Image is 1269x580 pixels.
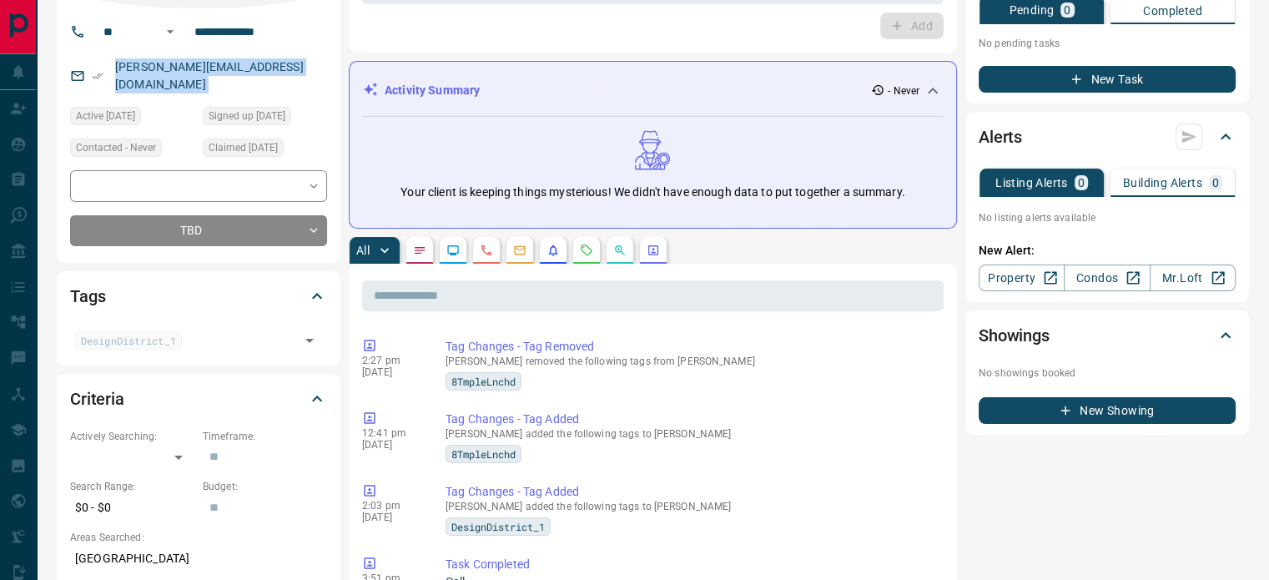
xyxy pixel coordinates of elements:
[160,22,180,42] button: Open
[203,479,327,494] p: Budget:
[362,439,420,451] p: [DATE]
[446,556,937,573] p: Task Completed
[451,518,545,535] span: DesignDistrict_1
[70,276,327,316] div: Tags
[446,244,460,257] svg: Lead Browsing Activity
[362,427,420,439] p: 12:41 pm
[979,66,1236,93] button: New Task
[70,494,194,522] p: $0 - $0
[362,500,420,512] p: 2:03 pm
[209,108,285,124] span: Signed up [DATE]
[1123,177,1202,189] p: Building Alerts
[70,479,194,494] p: Search Range:
[356,245,370,256] p: All
[1212,177,1219,189] p: 0
[446,483,937,501] p: Tag Changes - Tag Added
[70,386,124,412] h2: Criteria
[203,107,327,130] div: Fri Sep 03 2021
[979,124,1022,150] h2: Alerts
[446,411,937,428] p: Tag Changes - Tag Added
[979,265,1065,291] a: Property
[995,177,1068,189] p: Listing Alerts
[400,184,904,201] p: Your client is keeping things mysterious! We didn't have enough data to put together a summary.
[446,338,937,356] p: Tag Changes - Tag Removed
[979,242,1236,260] p: New Alert:
[1143,5,1202,17] p: Completed
[1078,177,1085,189] p: 0
[70,545,327,572] p: [GEOGRAPHIC_DATA]
[480,244,493,257] svg: Calls
[70,530,327,545] p: Areas Searched:
[76,108,135,124] span: Active [DATE]
[1064,4,1070,16] p: 0
[979,366,1236,381] p: No showings booked
[979,117,1236,157] div: Alerts
[513,244,526,257] svg: Emails
[451,373,516,390] span: 8TmpleLnchd
[298,329,321,352] button: Open
[979,397,1236,424] button: New Showing
[1150,265,1236,291] a: Mr.Loft
[363,75,943,106] div: Activity Summary- Never
[70,215,327,246] div: TBD
[92,70,103,82] svg: Email Verified
[647,244,660,257] svg: Agent Actions
[979,315,1236,356] div: Showings
[888,83,919,98] p: - Never
[413,244,426,257] svg: Notes
[70,283,105,310] h2: Tags
[362,366,420,378] p: [DATE]
[362,512,420,523] p: [DATE]
[76,139,156,156] span: Contacted - Never
[70,107,194,130] div: Fri Sep 03 2021
[70,379,327,419] div: Criteria
[546,244,560,257] svg: Listing Alerts
[446,428,937,440] p: [PERSON_NAME] added the following tags to [PERSON_NAME]
[1009,4,1054,16] p: Pending
[979,210,1236,225] p: No listing alerts available
[979,31,1236,56] p: No pending tasks
[446,356,937,367] p: [PERSON_NAME] removed the following tags from [PERSON_NAME]
[115,60,304,91] a: [PERSON_NAME][EMAIL_ADDRESS][DOMAIN_NAME]
[979,322,1050,349] h2: Showings
[580,244,593,257] svg: Requests
[362,355,420,366] p: 2:27 pm
[203,429,327,444] p: Timeframe:
[70,429,194,444] p: Actively Searching:
[613,244,627,257] svg: Opportunities
[451,446,516,462] span: 8TmpleLnchd
[446,501,937,512] p: [PERSON_NAME] added the following tags to [PERSON_NAME]
[1064,265,1150,291] a: Condos
[385,82,480,99] p: Activity Summary
[209,139,278,156] span: Claimed [DATE]
[203,139,327,162] div: Fri Sep 03 2021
